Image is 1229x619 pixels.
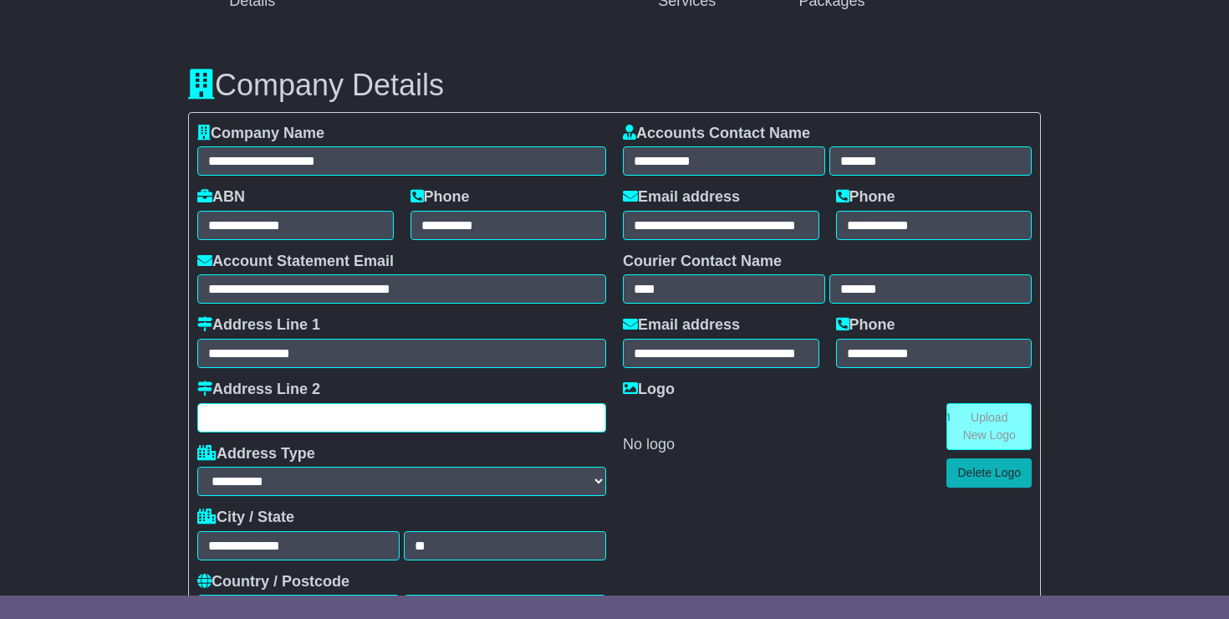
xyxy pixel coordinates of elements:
[623,125,810,143] label: Accounts Contact Name
[197,573,349,591] label: Country / Postcode
[946,403,1032,450] a: Upload New Logo
[623,253,782,271] label: Courier Contact Name
[197,381,320,399] label: Address Line 2
[197,125,324,143] label: Company Name
[623,316,740,335] label: Email address
[188,69,1041,102] h3: Company Details
[836,316,895,335] label: Phone
[197,445,315,463] label: Address Type
[836,188,895,207] label: Phone
[623,381,675,399] label: Logo
[623,436,675,453] span: No logo
[411,188,470,207] label: Phone
[197,188,245,207] label: ABN
[197,253,394,271] label: Account Statement Email
[623,188,740,207] label: Email address
[197,316,320,335] label: Address Line 1
[197,509,294,527] label: City / State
